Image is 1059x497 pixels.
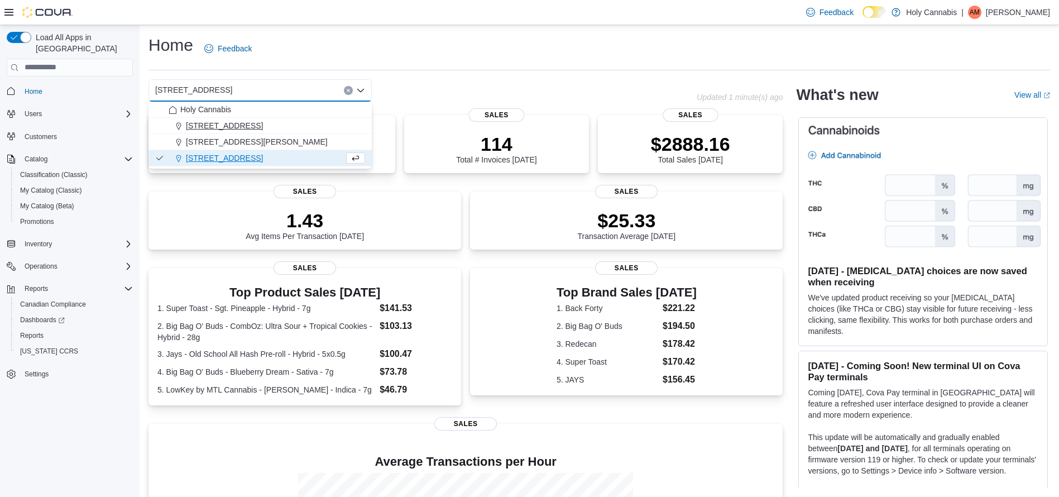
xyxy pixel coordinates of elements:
button: Operations [20,260,62,273]
a: Classification (Classic) [16,168,92,181]
span: Sales [274,261,336,275]
dt: 1. Super Toast - Sgt. Pineapple - Hybrid - 7g [157,303,375,314]
dd: $178.42 [663,337,697,351]
span: Feedback [218,43,252,54]
span: Load All Apps in [GEOGRAPHIC_DATA] [31,32,133,54]
span: AM [970,6,980,19]
span: Settings [20,367,133,381]
dt: 5. JAYS [557,374,658,385]
dt: 2. Big Bag O' Buds [557,321,658,332]
button: Canadian Compliance [11,297,137,312]
span: Canadian Compliance [20,300,86,309]
p: $2888.16 [651,133,730,155]
span: Sales [595,185,658,198]
button: Users [2,106,137,122]
a: Home [20,85,47,98]
span: [STREET_ADDRESS][PERSON_NAME] [186,136,328,147]
p: Coming [DATE], Cova Pay terminal in [GEOGRAPHIC_DATA] will feature a refreshed user interface des... [808,387,1038,420]
p: Updated 1 minute(s) ago [697,93,783,102]
span: Canadian Compliance [16,298,133,311]
span: Home [25,87,42,96]
button: Reports [20,282,52,295]
span: Catalog [20,152,133,166]
img: Cova [22,7,73,18]
button: Reports [11,328,137,343]
a: Settings [20,367,53,381]
span: Reports [20,282,133,295]
button: Settings [2,366,137,382]
a: Dashboards [16,313,69,327]
span: My Catalog (Classic) [16,184,133,197]
p: 1.43 [246,209,364,232]
span: Settings [25,370,49,379]
button: [STREET_ADDRESS][PERSON_NAME] [148,134,372,150]
dt: 5. LowKey by MTL Cannabis - [PERSON_NAME] - Indica - 7g [157,384,375,395]
span: Sales [469,108,524,122]
span: Promotions [16,215,133,228]
span: Customers [25,132,57,141]
span: Sales [663,108,718,122]
p: 114 [456,133,536,155]
strong: [DATE] and [DATE] [837,444,907,453]
dd: $103.13 [380,319,452,333]
span: Reports [20,331,44,340]
p: $25.33 [578,209,676,232]
a: [US_STATE] CCRS [16,345,83,358]
button: [STREET_ADDRESS] [148,150,372,166]
button: Clear input [344,86,353,95]
span: [US_STATE] CCRS [20,347,78,356]
input: Dark Mode [862,6,886,18]
button: Close list of options [356,86,365,95]
h3: [DATE] - Coming Soon! New terminal UI on Cova Pay terminals [808,360,1038,383]
span: Home [20,84,133,98]
span: Reports [16,329,133,342]
button: My Catalog (Beta) [11,198,137,214]
span: Users [25,109,42,118]
p: | [961,6,964,19]
dt: 4. Super Toast [557,356,658,367]
span: Operations [20,260,133,273]
span: Washington CCRS [16,345,133,358]
button: Home [2,83,137,99]
span: Classification (Classic) [20,170,88,179]
a: Dashboards [11,312,137,328]
div: Total Sales [DATE] [651,133,730,164]
span: Users [20,107,133,121]
a: Canadian Compliance [16,298,90,311]
nav: Complex example [7,79,133,412]
span: Inventory [25,240,52,248]
span: [STREET_ADDRESS] [186,120,263,131]
p: We've updated product receiving so your [MEDICAL_DATA] choices (like THCa or CBG) stay visible fo... [808,292,1038,337]
button: Catalog [2,151,137,167]
svg: External link [1043,92,1050,99]
span: Customers [20,130,133,144]
button: Promotions [11,214,137,230]
h1: Home [148,34,193,56]
dd: $156.45 [663,373,697,386]
div: Transaction Average [DATE] [578,209,676,241]
span: Feedback [820,7,854,18]
span: Holy Cannabis [180,104,231,115]
span: My Catalog (Classic) [20,186,82,195]
span: My Catalog (Beta) [16,199,133,213]
button: Classification (Classic) [11,167,137,183]
p: Holy Cannabis [906,6,957,19]
h3: Top Product Sales [DATE] [157,286,452,299]
div: Avg Items Per Transaction [DATE] [246,209,364,241]
dd: $170.42 [663,355,697,369]
span: My Catalog (Beta) [20,202,74,211]
dt: 1. Back Forty [557,303,658,314]
span: Inventory [20,237,133,251]
dt: 3. Redecan [557,338,658,350]
a: Promotions [16,215,59,228]
span: Promotions [20,217,54,226]
button: My Catalog (Classic) [11,183,137,198]
a: My Catalog (Classic) [16,184,87,197]
button: [US_STATE] CCRS [11,343,137,359]
button: [STREET_ADDRESS] [148,118,372,134]
dt: 4. Big Bag O' Buds - Blueberry Dream - Sativa - 7g [157,366,375,377]
dd: $73.78 [380,365,452,379]
span: Dashboards [16,313,133,327]
a: My Catalog (Beta) [16,199,79,213]
p: [PERSON_NAME] [986,6,1050,19]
